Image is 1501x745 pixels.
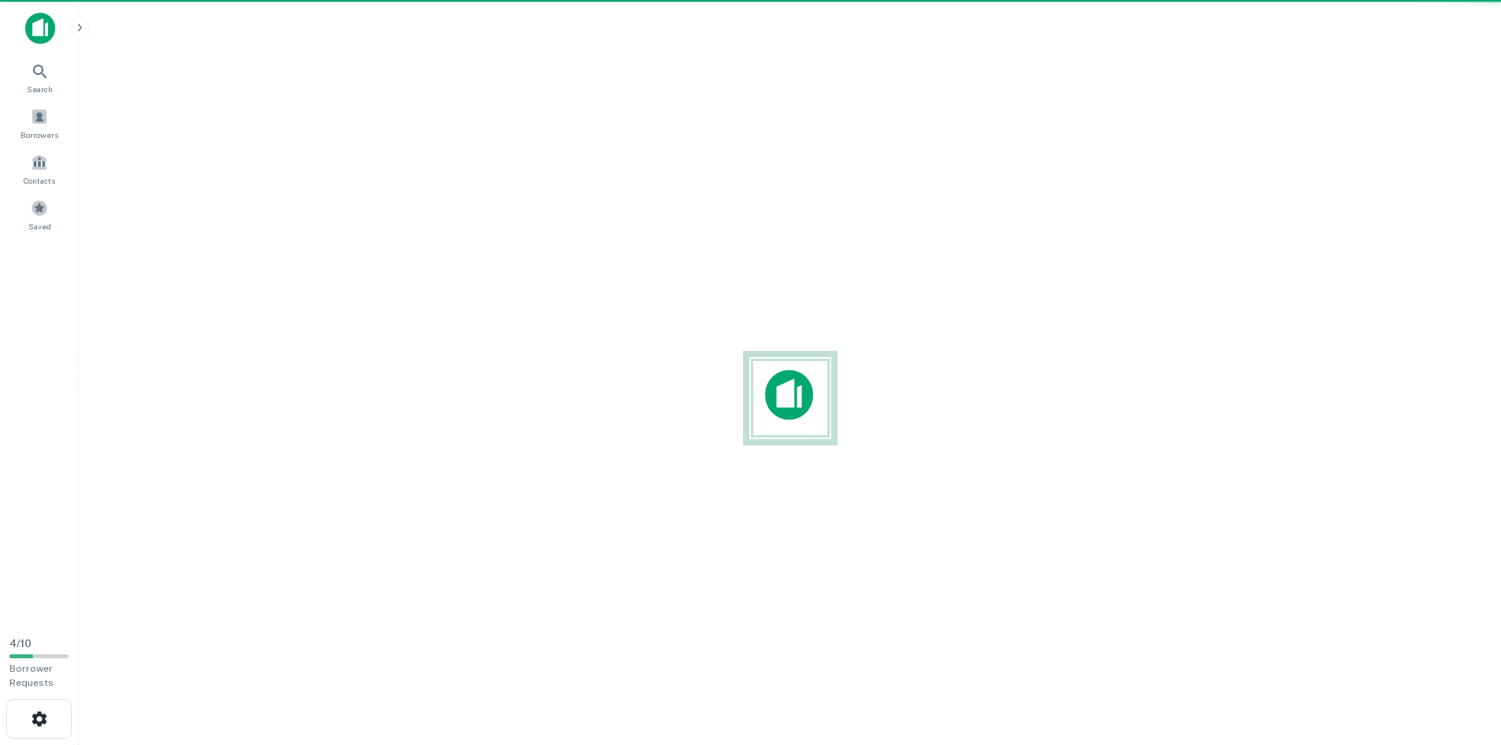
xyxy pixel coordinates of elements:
img: capitalize-icon.png [25,13,55,44]
a: Saved [5,193,74,236]
span: Borrower Requests [9,663,54,688]
a: Contacts [5,147,74,190]
a: Borrowers [5,102,74,144]
span: Borrowers [20,129,58,141]
a: Search [5,56,74,99]
span: 4 / 10 [9,638,32,650]
iframe: Chat Widget [1422,619,1501,695]
span: Saved [28,220,51,233]
span: Contacts [24,174,55,187]
span: Search [27,83,53,95]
